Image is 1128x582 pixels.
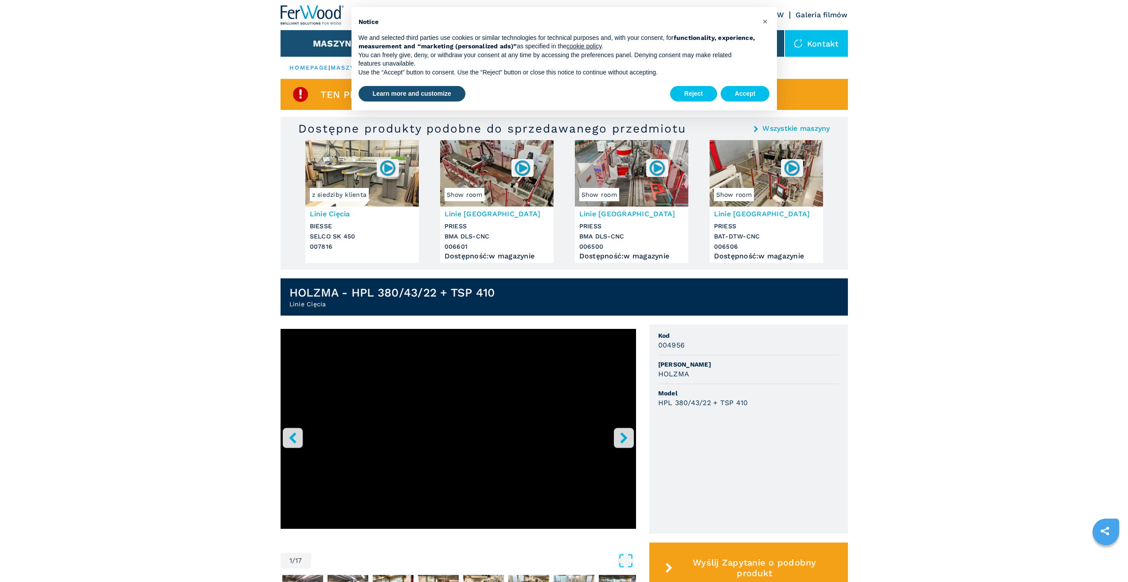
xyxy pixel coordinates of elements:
[614,428,634,448] button: right-button
[714,254,819,258] div: Dostępność : w magazynie
[359,18,756,27] h2: Notice
[658,340,685,350] h3: 004956
[758,14,773,28] button: Close this notice
[310,188,369,201] span: z siedziby klienta
[658,389,839,398] span: Model
[320,90,512,100] span: Ten przedmiot jest już sprzedany
[648,159,666,176] img: 006500
[796,11,848,19] a: Galeria filmów
[566,43,601,50] a: cookie policy
[575,140,688,207] img: Linie Wiercenia PRIESS BMA DLS-CNC
[710,140,823,207] img: Linie Wiercenia PRIESS BAT-DTW-CNC
[575,140,688,263] a: Linie Wiercenia PRIESS BMA DLS-CNCShow room006500Linie [GEOGRAPHIC_DATA]PRIESSBMA DLS-CNC006500Do...
[292,86,309,103] img: SoldProduct
[762,125,830,132] a: Wszystkie maszyny
[289,300,495,309] h2: Linie Cięcia
[445,221,549,252] h3: PRIESS BMA DLS-CNC 006601
[313,553,634,569] button: Open Fullscreen
[514,159,531,176] img: 006601
[445,188,484,201] span: Show room
[328,64,330,71] span: |
[445,209,549,219] h3: Linie [GEOGRAPHIC_DATA]
[579,221,684,252] h3: PRIESS BMA DLS-CNC 006500
[658,331,839,340] span: Kod
[783,159,800,176] img: 006506
[440,140,554,263] a: Linie Wiercenia PRIESS BMA DLS-CNCShow room006601Linie [GEOGRAPHIC_DATA]PRIESSBMA DLS-CNC006601Do...
[305,140,419,263] a: Linie Cięcia BIESSE SELCO SK 450z siedziby klienta007816Linie CięciaBIESSESELCO SK 450007816
[379,159,396,176] img: 007816
[1090,542,1121,575] iframe: Chat
[721,86,770,102] button: Accept
[1094,520,1116,542] a: sharethis
[714,188,754,201] span: Show room
[283,428,303,448] button: left-button
[359,34,755,50] strong: functionality, experience, measurement and “marketing (personalized ads)”
[714,209,819,219] h3: Linie [GEOGRAPHIC_DATA]
[313,38,358,49] button: Maszyny
[794,39,803,48] img: Kontakt
[579,209,684,219] h3: Linie [GEOGRAPHIC_DATA]
[359,34,756,51] p: We and selected third parties use cookies or similar technologies for technical purposes and, wit...
[440,140,554,207] img: Linie Wiercenia PRIESS BMA DLS-CNC
[298,121,686,136] h3: Dostępne produkty podobne do sprzedawanego przedmiotu
[289,285,495,300] h1: HOLZMA - HPL 380/43/22 + TSP 410
[281,5,344,25] img: Ferwood
[310,221,414,252] h3: BIESSE SELCO SK 450 007816
[676,557,833,578] span: Wyślij Zapytanie o podobny produkt
[292,557,295,564] span: /
[281,329,636,544] div: Go to Slide 1
[445,254,549,258] div: Dostępność : w magazynie
[658,369,690,379] h3: HOLZMA
[289,64,329,71] a: HOMEPAGE
[310,209,414,219] h3: Linie Cięcia
[710,140,823,263] a: Linie Wiercenia PRIESS BAT-DTW-CNCShow room006506Linie [GEOGRAPHIC_DATA]PRIESSBAT-DTW-CNC006506Do...
[359,86,465,102] button: Learn more and customize
[670,86,717,102] button: Reject
[295,557,302,564] span: 17
[331,64,365,71] a: maszyny
[289,557,292,564] span: 1
[281,329,636,529] iframe: Linea di sezionatura in azione - HOLZMA HPL 380/43/22 + TSP 410 - Ferwoodgroup - 004956
[714,221,819,252] h3: PRIESS BAT-DTW-CNC 006506
[762,16,768,27] span: ×
[579,188,619,201] span: Show room
[658,360,839,369] span: [PERSON_NAME]
[658,398,748,408] h3: HPL 380/43/22 + TSP 410
[359,68,756,77] p: Use the “Accept” button to consent. Use the “Reject” button or close this notice to continue with...
[359,51,756,68] p: You can freely give, deny, or withdraw your consent at any time by accessing the preferences pane...
[305,140,419,207] img: Linie Cięcia BIESSE SELCO SK 450
[785,30,848,57] div: Kontakt
[579,254,684,258] div: Dostępność : w magazynie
